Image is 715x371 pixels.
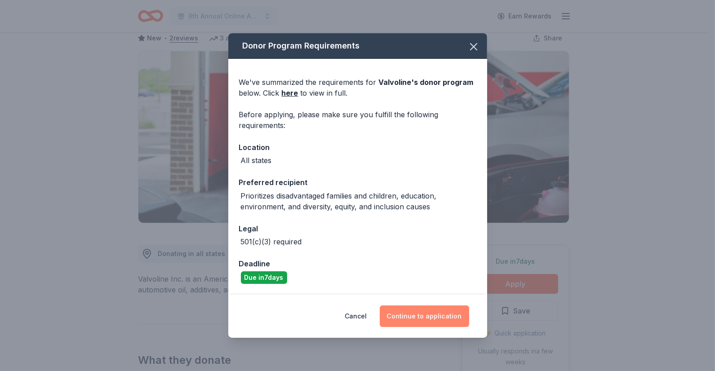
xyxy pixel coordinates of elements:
div: Legal [239,223,476,234]
div: Due in 7 days [241,271,287,284]
div: 501(c)(3) required [241,236,302,247]
span: Valvoline 's donor program [379,78,474,87]
button: Continue to application [380,305,469,327]
div: All states [241,155,272,166]
div: Deadline [239,258,476,269]
div: Before applying, please make sure you fulfill the following requirements: [239,109,476,131]
a: here [282,88,298,98]
div: Donor Program Requirements [228,33,487,59]
button: Cancel [345,305,367,327]
div: Preferred recipient [239,177,476,188]
div: Location [239,141,476,153]
div: We've summarized the requirements for below. Click to view in full. [239,77,476,98]
div: Prioritizes disadvantaged families and children, education, environment, and diversity, equity, a... [241,190,476,212]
